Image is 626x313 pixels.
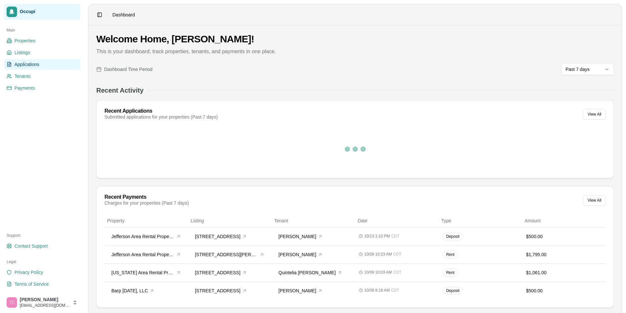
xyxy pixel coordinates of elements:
[20,303,70,308] span: [EMAIL_ADDRESS][DOMAIN_NAME]
[104,66,152,73] span: Dashboard Time Period
[4,295,80,310] button: Trudy Childers[PERSON_NAME][EMAIL_ADDRESS][DOMAIN_NAME]
[195,233,240,240] span: [STREET_ADDRESS]
[583,109,606,120] button: View All
[96,48,614,56] p: This is your dashboard; track properties, tenants, and payments in one place.
[526,269,602,276] div: $1,061.00
[14,37,35,44] span: Properties
[446,234,460,239] span: Deposit
[364,270,392,275] span: 10/09 10:03 AM
[526,251,602,258] div: $1,795.00
[107,218,125,223] span: Property
[441,218,451,223] span: Type
[108,232,184,241] button: Jefferson Area Rental Properties, LLC
[393,270,402,275] span: CDT
[275,250,326,259] button: [PERSON_NAME]
[4,59,80,70] a: Applications
[195,287,240,294] span: [STREET_ADDRESS]
[583,195,606,206] button: View All
[4,230,80,241] div: Support
[192,286,250,296] button: [STREET_ADDRESS]
[4,83,80,93] a: Payments
[112,11,135,18] nav: breadcrumb
[4,241,80,251] a: Contact Support
[526,287,602,294] div: $500.00
[108,250,184,259] button: Jefferson Area Rental Properties, LLC
[364,252,392,257] span: 10/09 10:23 AM
[104,108,218,114] div: Recent Applications
[14,85,35,91] span: Payments
[278,233,316,240] span: [PERSON_NAME]
[96,86,144,95] h2: Recent Activity
[104,200,189,206] div: Charges for your properties (Past 7 days)
[446,288,460,293] span: Deposit
[4,4,80,20] a: Occupi
[526,233,602,240] div: $500.00
[446,252,454,257] span: Rent
[391,234,400,239] span: CDT
[20,9,78,15] span: Occupi
[278,287,316,294] span: [PERSON_NAME]
[278,269,336,276] span: Quintelia [PERSON_NAME]
[14,281,49,287] span: Terms of Service
[393,252,402,257] span: CDT
[192,268,250,278] button: [STREET_ADDRESS]
[4,267,80,278] a: Privacy Policy
[525,218,541,223] span: Amount
[111,251,174,258] span: Jefferson Area Rental Properties, LLC
[4,257,80,267] div: Legal
[104,194,189,200] div: Recent Payments
[364,288,389,293] span: 10/09 8:19 AM
[192,250,267,259] button: [STREET_ADDRESS][PERSON_NAME]
[20,297,70,303] span: [PERSON_NAME]
[4,35,80,46] a: Properties
[4,279,80,289] a: Terms of Service
[14,269,43,276] span: Privacy Policy
[4,25,80,35] div: Main
[364,234,390,239] span: 10/13 1:10 PM
[112,11,135,18] span: Dashboard
[275,268,345,278] button: Quintelia [PERSON_NAME]
[14,243,48,249] span: Contact Support
[391,288,399,293] span: CDT
[191,218,204,223] span: Listing
[111,287,148,294] span: Barp [DATE], LLC
[358,218,367,223] span: Date
[14,73,31,79] span: Tenants
[195,269,240,276] span: [STREET_ADDRESS]
[7,297,17,308] img: Trudy Childers
[104,114,218,120] div: Submitted applications for your properties (Past 7 days)
[4,71,80,81] a: Tenants
[446,270,454,275] span: Rent
[14,49,30,56] span: Listings
[4,47,80,58] a: Listings
[108,268,184,278] button: [US_STATE] Area Rental Properties, LLC
[274,218,288,223] span: Tenant
[108,286,157,296] button: Barp [DATE], LLC
[111,269,174,276] span: [US_STATE] Area Rental Properties, LLC
[192,232,250,241] button: [STREET_ADDRESS]
[195,251,258,258] span: [STREET_ADDRESS][PERSON_NAME]
[278,251,316,258] span: [PERSON_NAME]
[14,61,39,68] span: Applications
[275,232,326,241] button: [PERSON_NAME]
[96,33,614,45] h1: Welcome Home, [PERSON_NAME]!
[275,286,326,296] button: [PERSON_NAME]
[111,233,174,240] span: Jefferson Area Rental Properties, LLC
